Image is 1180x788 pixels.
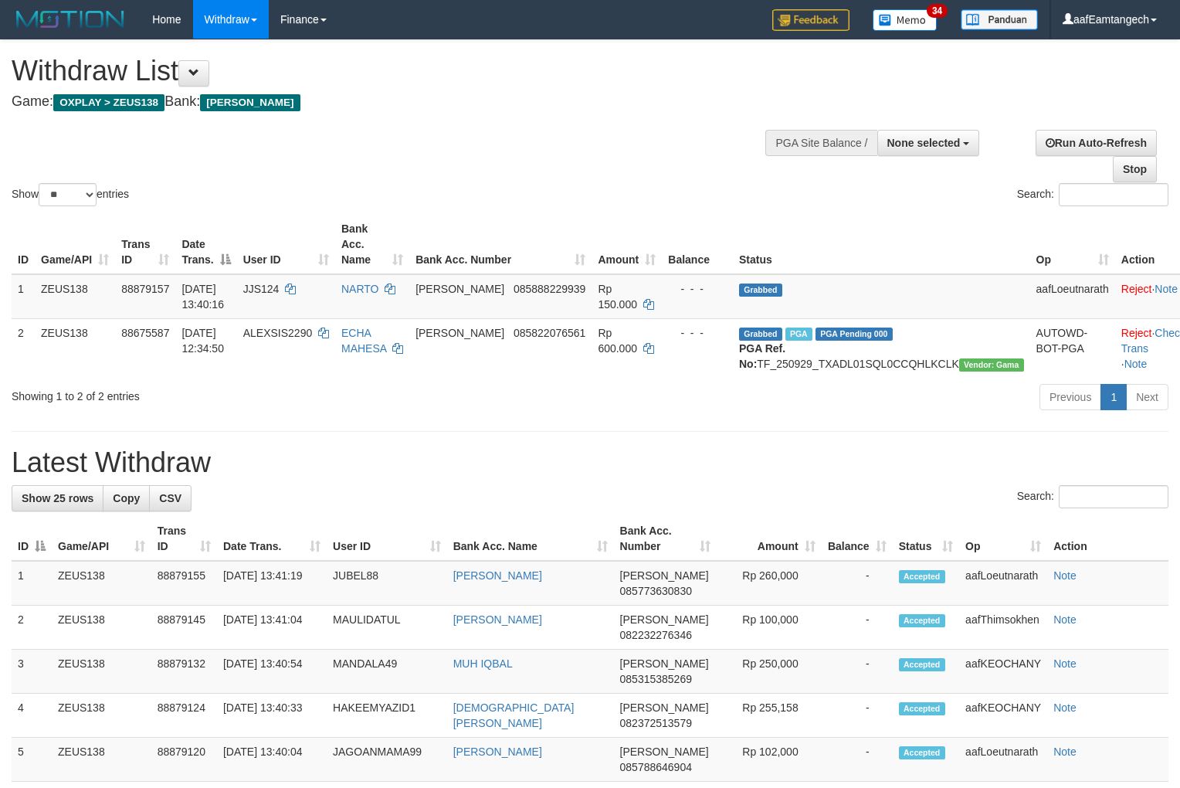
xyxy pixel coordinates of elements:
th: ID: activate to sort column descending [12,517,52,561]
td: 1 [12,274,35,319]
td: 88879124 [151,694,217,738]
span: ALEXSIS2290 [243,327,313,339]
th: Op: activate to sort column ascending [959,517,1047,561]
td: aafKEOCHANY [959,650,1047,694]
td: 88879155 [151,561,217,606]
a: [PERSON_NAME] [453,569,542,582]
td: [DATE] 13:41:04 [217,606,327,650]
label: Search: [1017,485,1168,508]
span: OXPLAY > ZEUS138 [53,94,164,111]
span: Grabbed [739,284,782,297]
td: - [822,738,893,782]
img: Button%20Memo.svg [873,9,938,31]
span: [PERSON_NAME] [620,657,709,670]
td: aafLoeutnarath [959,738,1047,782]
td: aafLoeutnarath [959,561,1047,606]
span: Accepted [899,658,945,671]
th: Date Trans.: activate to sort column ascending [217,517,327,561]
h4: Game: Bank: [12,94,771,110]
span: Copy [113,492,140,504]
td: JAGOANMAMA99 [327,738,447,782]
a: NARTO [341,283,379,295]
td: MANDALA49 [327,650,447,694]
a: Note [1053,569,1077,582]
span: Copy 085773630830 to clipboard [620,585,692,597]
span: Accepted [899,570,945,583]
img: Feedback.jpg [772,9,849,31]
a: Reject [1121,327,1152,339]
span: [PERSON_NAME] [415,283,504,295]
td: - [822,561,893,606]
span: Accepted [899,614,945,627]
span: PGA Pending [815,328,893,341]
td: 88879145 [151,606,217,650]
button: None selected [877,130,980,156]
span: Marked by aafpengsreynich [785,328,812,341]
span: Copy 082372513579 to clipboard [620,717,692,729]
td: ZEUS138 [52,650,151,694]
td: ZEUS138 [35,318,115,378]
td: aafLoeutnarath [1030,274,1115,319]
td: Rp 250,000 [717,650,821,694]
a: Note [1124,358,1148,370]
b: PGA Ref. No: [739,342,785,370]
span: Copy 082232276346 to clipboard [620,629,692,641]
th: Status: activate to sort column ascending [893,517,959,561]
span: Grabbed [739,328,782,341]
span: [PERSON_NAME] [620,569,709,582]
td: 5 [12,738,52,782]
div: PGA Site Balance / [765,130,877,156]
span: [PERSON_NAME] [620,701,709,714]
td: Rp 255,158 [717,694,821,738]
span: Rp 600.000 [598,327,637,355]
span: Accepted [899,746,945,759]
td: Rp 100,000 [717,606,821,650]
th: Trans ID: activate to sort column ascending [115,215,175,274]
span: Accepted [899,702,945,715]
a: Note [1053,746,1077,758]
img: panduan.png [961,9,1038,30]
td: - [822,606,893,650]
td: 3 [12,650,52,694]
a: Show 25 rows [12,485,103,511]
span: [PERSON_NAME] [620,746,709,758]
td: 4 [12,694,52,738]
h1: Latest Withdraw [12,447,1168,478]
span: CSV [159,492,181,504]
span: Copy 085822076561 to clipboard [514,327,585,339]
span: [PERSON_NAME] [620,613,709,626]
td: ZEUS138 [52,606,151,650]
span: Copy 085315385269 to clipboard [620,673,692,685]
td: aafKEOCHANY [959,694,1047,738]
label: Search: [1017,183,1168,206]
th: Game/API: activate to sort column ascending [52,517,151,561]
td: [DATE] 13:40:33 [217,694,327,738]
span: Vendor URL: https://trx31.1velocity.biz [959,358,1024,372]
td: JUBEL88 [327,561,447,606]
td: ZEUS138 [52,738,151,782]
td: 2 [12,606,52,650]
a: Copy [103,485,150,511]
span: 34 [927,4,948,18]
span: Copy 085788646904 to clipboard [620,761,692,773]
th: Action [1047,517,1168,561]
th: Amount: activate to sort column ascending [592,215,662,274]
a: Note [1053,657,1077,670]
a: Note [1053,613,1077,626]
td: 88879120 [151,738,217,782]
th: Amount: activate to sort column ascending [717,517,821,561]
a: [PERSON_NAME] [453,613,542,626]
th: Bank Acc. Name: activate to sort column ascending [335,215,409,274]
td: HAKEEMYAZID1 [327,694,447,738]
td: - [822,650,893,694]
a: Next [1126,384,1168,410]
span: [DATE] 13:40:16 [181,283,224,311]
td: ZEUS138 [52,561,151,606]
span: None selected [887,137,961,149]
a: Stop [1113,156,1157,182]
input: Search: [1059,183,1168,206]
input: Search: [1059,485,1168,508]
span: 88675587 [121,327,169,339]
a: Note [1053,701,1077,714]
td: [DATE] 13:40:54 [217,650,327,694]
